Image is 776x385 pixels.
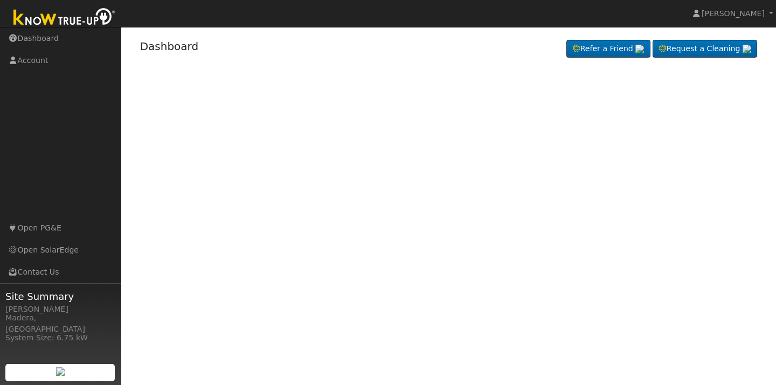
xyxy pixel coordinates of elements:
[702,9,765,18] span: [PERSON_NAME]
[653,40,757,58] a: Request a Cleaning
[743,45,751,53] img: retrieve
[566,40,650,58] a: Refer a Friend
[5,289,115,304] span: Site Summary
[5,304,115,315] div: [PERSON_NAME]
[56,367,65,376] img: retrieve
[8,6,121,30] img: Know True-Up
[5,312,115,335] div: Madera, [GEOGRAPHIC_DATA]
[635,45,644,53] img: retrieve
[5,332,115,344] div: System Size: 6.75 kW
[140,40,199,53] a: Dashboard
